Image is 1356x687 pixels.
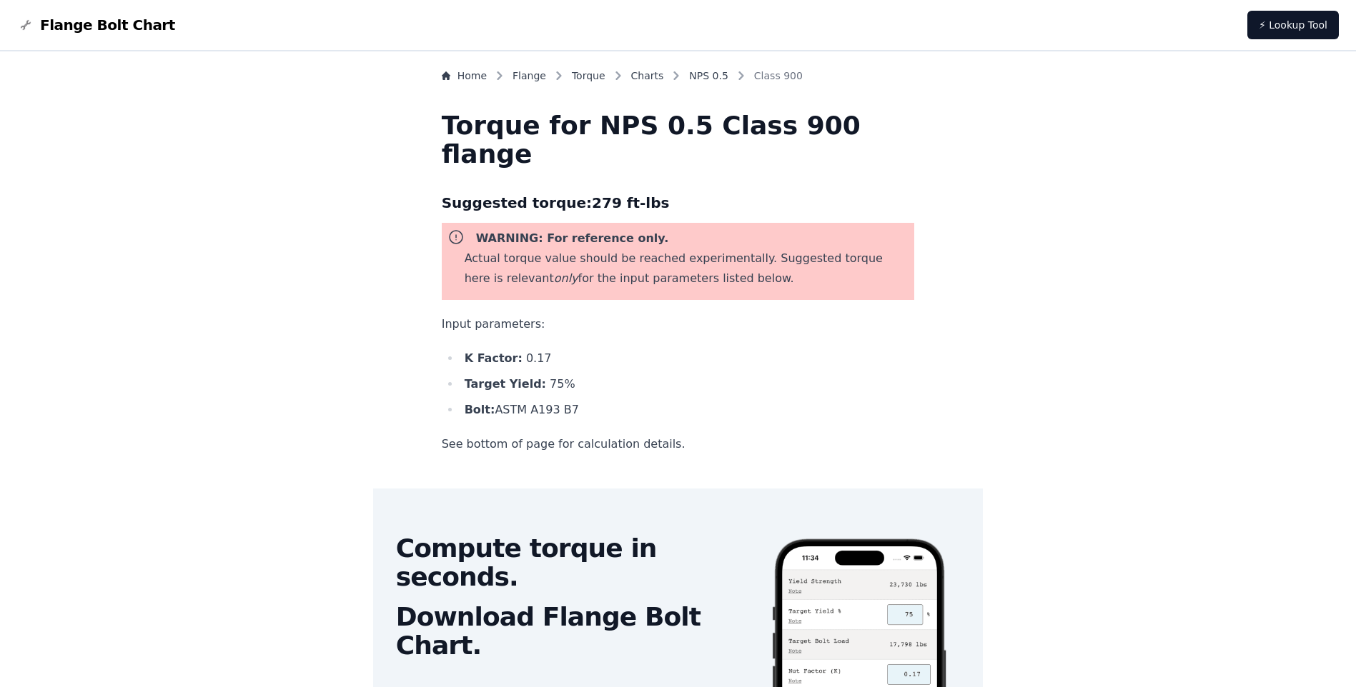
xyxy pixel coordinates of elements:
b: K Factor: [465,351,523,365]
i: only [554,271,578,285]
li: 0.17 [460,348,915,368]
p: Actual torque value should be reached experimentally. Suggested torque here is relevant for the i... [465,249,909,289]
span: Class 900 [754,69,803,83]
b: Bolt: [465,403,495,416]
b: WARNING: For reference only. [476,231,669,245]
b: Target Yield: [465,377,546,391]
a: Flange [513,69,546,83]
span: Flange Bolt Chart [40,15,175,35]
h3: Suggested torque: 279 ft-lbs [442,191,915,214]
a: NPS 0.5 [689,69,728,83]
h2: Compute torque in seconds. [396,534,748,591]
h1: Torque for NPS 0.5 Class 900 flange [442,111,915,169]
p: Input parameters: [442,314,915,334]
a: Torque [572,69,605,83]
img: Flange Bolt Chart Logo [17,16,34,34]
h2: Download Flange Bolt Chart. [396,603,748,660]
a: Charts [631,69,664,83]
li: 75 % [460,374,915,394]
a: Home [442,69,487,83]
nav: Breadcrumb [442,69,915,89]
a: Flange Bolt Chart LogoFlange Bolt Chart [17,15,175,35]
a: ⚡ Lookup Tool [1247,11,1339,39]
p: See bottom of page for calculation details. [442,434,915,454]
li: ASTM A193 B7 [460,400,915,420]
